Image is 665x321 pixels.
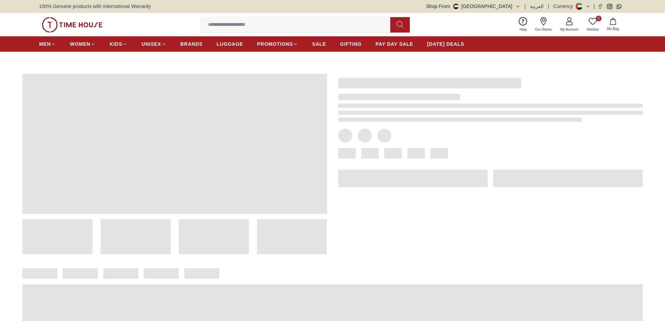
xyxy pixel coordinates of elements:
a: PAY DAY SALE [376,38,413,50]
a: Our Stores [531,16,556,34]
button: My Bag [603,16,623,33]
span: WOMEN [70,41,90,48]
span: 100% Genuine products with International Warranty [39,3,151,10]
span: [DATE] DEALS [427,41,464,48]
span: My Account [557,27,581,32]
a: BRANDS [180,38,203,50]
button: Shop From[GEOGRAPHIC_DATA] [426,3,520,10]
span: | [525,3,526,10]
span: 0 [596,16,601,21]
img: United Arab Emirates [453,3,459,9]
span: Wishlist [584,27,601,32]
span: My Bag [604,26,622,31]
a: LUGGAGE [217,38,243,50]
a: Whatsapp [616,4,622,9]
a: GIFTING [340,38,362,50]
a: Facebook [598,4,603,9]
a: Instagram [607,4,612,9]
span: Our Stores [532,27,555,32]
span: BRANDS [180,41,203,48]
span: Help [517,27,530,32]
a: UNISEX [141,38,166,50]
a: MEN [39,38,56,50]
a: [DATE] DEALS [427,38,464,50]
span: PROMOTIONS [257,41,293,48]
a: 0Wishlist [583,16,603,34]
a: Help [515,16,531,34]
span: UNISEX [141,41,161,48]
span: GIFTING [340,41,362,48]
button: العربية [530,3,544,10]
span: KIDS [110,41,122,48]
a: KIDS [110,38,127,50]
img: ... [42,17,103,32]
a: WOMEN [70,38,96,50]
div: Currency [553,3,576,10]
a: PROMOTIONS [257,38,298,50]
span: PAY DAY SALE [376,41,413,48]
span: | [593,3,595,10]
span: LUGGAGE [217,41,243,48]
span: | [548,3,549,10]
a: SALE [312,38,326,50]
span: MEN [39,41,51,48]
span: SALE [312,41,326,48]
